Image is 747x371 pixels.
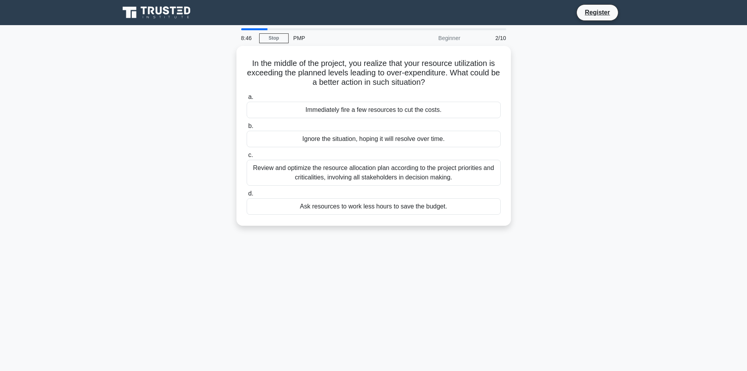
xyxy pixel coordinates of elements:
h5: In the middle of the project, you realize that your resource utilization is exceeding the planned... [246,58,502,88]
span: b. [248,122,253,129]
div: Ignore the situation, hoping it will resolve over time. [247,131,501,147]
span: a. [248,93,253,100]
div: 2/10 [465,30,511,46]
a: Stop [259,33,289,43]
div: 8:46 [236,30,259,46]
div: Review and optimize the resource allocation plan according to the project priorities and critical... [247,160,501,186]
a: Register [580,7,614,17]
div: Beginner [396,30,465,46]
span: c. [248,152,253,158]
span: d. [248,190,253,197]
div: Ask resources to work less hours to save the budget. [247,198,501,215]
div: Immediately fire a few resources to cut the costs. [247,102,501,118]
div: PMP [289,30,396,46]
